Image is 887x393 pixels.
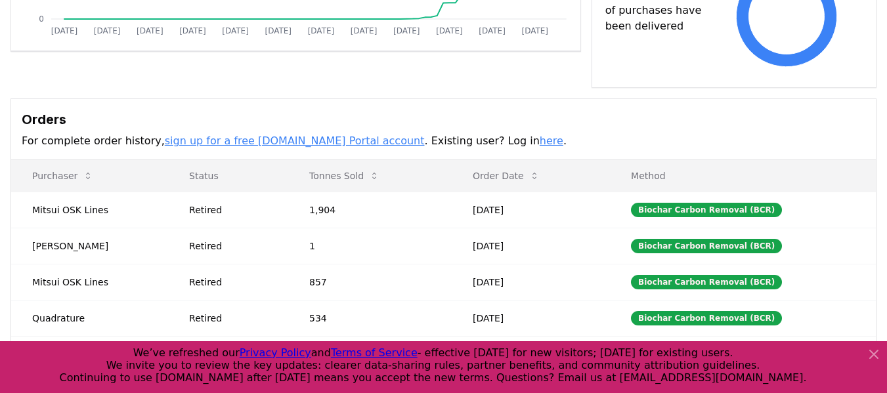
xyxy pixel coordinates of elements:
[137,26,163,35] tspan: [DATE]
[288,300,452,336] td: 534
[11,300,168,336] td: Quadrature
[11,264,168,300] td: Mitsui OSK Lines
[179,26,206,35] tspan: [DATE]
[631,275,782,289] div: Biochar Carbon Removal (BCR)
[11,336,168,372] td: Not Disclosed
[22,133,865,149] p: For complete order history, . Existing user? Log in .
[308,26,335,35] tspan: [DATE]
[620,169,865,182] p: Method
[11,192,168,228] td: Mitsui OSK Lines
[631,203,782,217] div: Biochar Carbon Removal (BCR)
[51,26,78,35] tspan: [DATE]
[94,26,121,35] tspan: [DATE]
[189,276,278,289] div: Retired
[189,203,278,217] div: Retired
[605,3,710,34] p: of purchases have been delivered
[288,228,452,264] td: 1
[452,300,610,336] td: [DATE]
[22,110,865,129] h3: Orders
[288,192,452,228] td: 1,904
[452,264,610,300] td: [DATE]
[189,239,278,253] div: Retired
[522,26,549,35] tspan: [DATE]
[540,134,563,147] a: here
[351,26,378,35] tspan: [DATE]
[479,26,506,35] tspan: [DATE]
[299,163,390,189] button: Tonnes Sold
[165,134,425,147] a: sign up for a free [DOMAIN_NAME] Portal account
[393,26,420,35] tspan: [DATE]
[265,26,292,35] tspan: [DATE]
[11,228,168,264] td: [PERSON_NAME]
[179,169,278,182] p: Status
[631,311,782,325] div: Biochar Carbon Removal (BCR)
[452,192,610,228] td: [DATE]
[288,336,452,372] td: 40,552
[39,14,44,24] tspan: 0
[222,26,249,35] tspan: [DATE]
[452,336,610,372] td: [DATE]
[22,163,104,189] button: Purchaser
[452,228,610,264] td: [DATE]
[189,312,278,325] div: Retired
[288,264,452,300] td: 857
[436,26,463,35] tspan: [DATE]
[631,239,782,253] div: Biochar Carbon Removal (BCR)
[462,163,550,189] button: Order Date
